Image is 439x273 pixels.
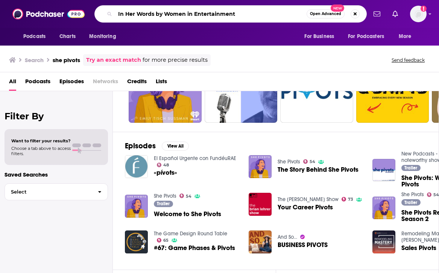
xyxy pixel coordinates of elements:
h3: Search [25,56,44,64]
input: Search podcasts, credits, & more... [115,8,307,20]
button: open menu [299,29,343,44]
button: open menu [18,29,55,44]
a: The Story Behind She Pivots [278,166,358,173]
span: Podcasts [23,31,46,42]
span: Trailer [404,166,417,170]
span: More [399,31,412,42]
span: All [9,75,16,91]
span: Monitoring [89,31,116,42]
span: Networks [93,75,118,91]
a: #67: Game Phases & Pivots [154,245,235,251]
h2: Filter By [5,111,108,122]
span: 54 [433,193,439,197]
a: 54 [179,194,192,198]
a: «pívots» [154,169,177,176]
img: She Pivots: Welcome to She Pivots [372,159,395,182]
a: The Game Design Round Table [154,230,227,237]
a: 54 [303,159,316,164]
span: Want to filter your results? [11,138,71,143]
img: She Pivots Returns for Season 2 [372,197,395,220]
span: for more precise results [143,56,208,64]
a: Show notifications dropdown [371,8,383,20]
span: 65 [163,239,169,242]
a: Credits [127,75,147,91]
img: Sales Pivots [372,230,395,253]
span: Choose a tab above to access filters. [11,146,71,156]
span: Trailer [157,201,170,206]
a: BUSINESS PIVOTS [278,242,328,248]
a: 73 [342,197,354,201]
a: Sales Pivots [401,245,436,251]
a: 65 [157,238,169,242]
a: She Pivots [154,193,176,199]
img: BUSINESS PIVOTS [249,230,272,253]
p: Saved Searches [5,171,108,178]
a: The Brian Lehrer Show [278,196,339,203]
span: Logged in as BrodyHigh10 [410,6,427,22]
span: Charts [59,31,76,42]
h2: Episodes [125,141,156,151]
button: open menu [393,29,421,44]
a: Try an exact match [86,56,141,64]
button: Send feedback [389,57,427,63]
h3: she pivots [53,56,80,64]
button: View All [162,142,189,151]
span: For Podcasters [348,31,384,42]
button: open menu [84,29,126,44]
span: 73 [348,198,353,201]
span: 48 [163,163,169,167]
span: Open Advanced [310,12,341,16]
svg: Add a profile image [421,6,427,12]
span: 54 [310,160,315,163]
div: Search podcasts, credits, & more... [94,5,367,23]
a: Episodes [59,75,84,91]
a: EpisodesView All [125,141,189,151]
span: New [331,5,344,12]
img: «pívots» [125,155,148,178]
a: El Español Urgente con FundéuRAE [154,155,236,162]
img: User Profile [410,6,427,22]
a: She Pivots [401,191,424,198]
a: Lists [156,75,167,91]
img: Welcome to She Pivots [125,195,148,218]
span: 54 [186,195,191,198]
a: Your Career Pivots [278,204,333,210]
img: The Story Behind She Pivots [249,155,272,178]
a: 48 [157,163,169,167]
img: Your Career Pivots [249,193,272,216]
img: #67: Game Phases & Pivots [125,230,148,253]
button: Show profile menu [410,6,427,22]
a: Charts [55,29,80,44]
span: For Business [304,31,334,42]
a: Show notifications dropdown [389,8,401,20]
a: And So... [278,234,297,240]
a: Podcasts [25,75,50,91]
a: She Pivots [278,159,300,165]
a: Welcome to She Pivots [154,211,221,217]
img: Podchaser - Follow, Share and Rate Podcasts [12,7,85,21]
span: Trailer [404,200,417,205]
button: Open AdvancedNew [307,9,345,18]
button: Select [5,183,108,200]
